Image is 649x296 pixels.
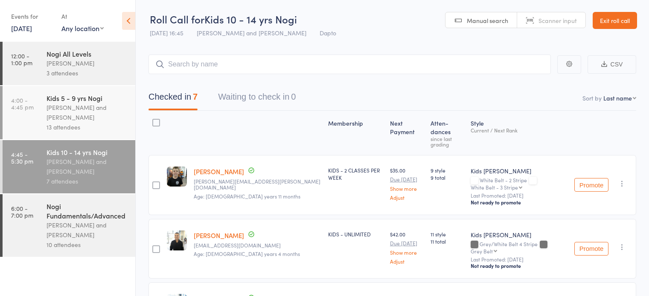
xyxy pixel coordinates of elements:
[194,231,244,240] a: [PERSON_NAME]
[11,205,33,218] time: 6:00 - 7:00 pm
[471,256,568,262] small: Last Promoted: [DATE]
[218,88,296,110] button: Waiting to check in0
[390,195,424,200] a: Adjust
[471,193,568,198] small: Last Promoted: [DATE]
[574,242,608,256] button: Promote
[471,167,568,175] div: Kids [PERSON_NAME]
[150,12,204,26] span: Roll Call for
[148,88,198,110] button: Checked in7
[390,167,424,200] div: $35.00
[328,167,383,181] div: KIDS - 2 CLASSES PER WEEK
[467,115,571,151] div: Style
[47,176,128,186] div: 7 attendees
[588,55,636,74] button: CSV
[11,52,32,66] time: 12:00 - 1:00 pm
[3,140,135,193] a: 4:45 -5:30 pmKids 10 - 14 yrs Nogi[PERSON_NAME] and [PERSON_NAME]7 attendees
[593,12,637,29] a: Exit roll call
[431,230,464,238] span: 11 style
[61,23,104,33] div: Any location
[47,157,128,176] div: [PERSON_NAME] and [PERSON_NAME]
[471,241,568,254] div: Grey/White Belt 4 Stripe
[194,178,321,191] small: Ashley.boyle@hotmail.com
[390,230,424,264] div: $42.00
[431,238,464,245] span: 11 total
[390,240,424,246] small: Due [DATE]
[194,193,300,200] span: Age: [DEMOGRAPHIC_DATA] years 11 months
[61,9,104,23] div: At
[194,250,300,257] span: Age: [DEMOGRAPHIC_DATA] years 4 months
[427,115,467,151] div: Atten­dances
[574,178,608,192] button: Promote
[47,122,128,132] div: 13 attendees
[387,115,427,151] div: Next Payment
[47,201,128,220] div: Nogi Fundamentals/Advanced
[328,230,383,238] div: KIDS - UNLIMITED
[471,184,518,190] div: White Belt - 3 Stripe
[11,9,53,23] div: Events for
[390,176,424,182] small: Due [DATE]
[471,127,568,133] div: Current / Next Rank
[11,23,32,33] a: [DATE]
[150,29,183,37] span: [DATE] 16:45
[471,177,568,190] div: White Belt - 2 Stripe
[47,220,128,240] div: [PERSON_NAME] and [PERSON_NAME]
[47,103,128,122] div: [PERSON_NAME] and [PERSON_NAME]
[471,199,568,206] div: Not ready to promote
[148,55,551,74] input: Search by name
[47,58,128,68] div: [PERSON_NAME]
[3,86,135,139] a: 4:00 -4:45 pmKids 5 - 9 yrs Nogi[PERSON_NAME] and [PERSON_NAME]13 attendees
[471,230,568,239] div: Kids [PERSON_NAME]
[471,248,493,254] div: Grey Belt
[431,136,464,147] div: since last grading
[194,167,244,176] a: [PERSON_NAME]
[467,16,508,25] span: Manual search
[582,94,602,102] label: Sort by
[193,92,198,101] div: 7
[47,68,128,78] div: 3 attendees
[204,12,297,26] span: Kids 10 - 14 yrs Nogi
[11,97,34,110] time: 4:00 - 4:45 pm
[167,167,187,187] img: image1751442253.png
[320,29,336,37] span: Dapto
[47,147,128,157] div: Kids 10 - 14 yrs Nogi
[325,115,387,151] div: Membership
[431,167,464,174] span: 9 style
[538,16,577,25] span: Scanner input
[11,151,33,164] time: 4:45 - 5:30 pm
[3,42,135,85] a: 12:00 -1:00 pmNogi All Levels[PERSON_NAME]3 attendees
[47,49,128,58] div: Nogi All Levels
[603,94,632,102] div: Last name
[197,29,306,37] span: [PERSON_NAME] and [PERSON_NAME]
[167,230,187,250] img: image1748845345.png
[291,92,296,101] div: 0
[47,93,128,103] div: Kids 5 - 9 yrs Nogi
[194,242,321,248] small: Tychelle.dare@gmail.com
[47,240,128,250] div: 10 attendees
[390,259,424,264] a: Adjust
[471,262,568,269] div: Not ready to promote
[431,174,464,181] span: 9 total
[390,250,424,255] a: Show more
[3,194,135,257] a: 6:00 -7:00 pmNogi Fundamentals/Advanced[PERSON_NAME] and [PERSON_NAME]10 attendees
[390,186,424,191] a: Show more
